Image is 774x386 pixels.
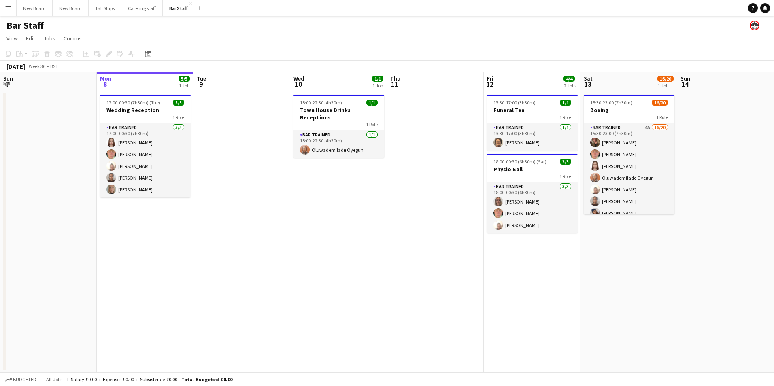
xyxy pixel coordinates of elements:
span: 9 [196,79,206,89]
span: Tue [197,75,206,82]
span: 1/1 [372,76,383,82]
app-card-role: Bar trained1/118:00-22:30 (4h30m)Oluwademilade Oyegun [293,130,384,158]
span: Fri [487,75,493,82]
button: New Board [17,0,53,16]
span: 11 [389,79,400,89]
span: Edit [26,35,35,42]
button: New Board [53,0,89,16]
app-card-role: Bar trained4A16/2015:30-23:00 (7h30m)[PERSON_NAME][PERSON_NAME][PERSON_NAME]Oluwademilade Oyegun[... [584,123,674,376]
span: 5/5 [173,100,184,106]
app-job-card: 13:30-17:00 (3h30m)1/1Funeral Tea1 RoleBar trained1/113:30-17:00 (3h30m)[PERSON_NAME] [487,95,578,151]
span: Thu [390,75,400,82]
span: 7 [2,79,13,89]
span: 1 Role [559,114,571,120]
span: 13:30-17:00 (3h30m) [493,100,536,106]
a: Comms [60,33,85,44]
span: 1 Role [366,121,378,127]
span: 18:00-00:30 (6h30m) (Sat) [493,159,546,165]
span: 17:00-00:30 (7h30m) (Tue) [106,100,160,106]
span: 14 [679,79,690,89]
span: 1 Role [559,173,571,179]
h3: Boxing [584,106,674,114]
h3: Town House Drinks Receptions [293,106,384,121]
span: 8 [99,79,111,89]
span: 12 [486,79,493,89]
span: View [6,35,18,42]
span: Sun [3,75,13,82]
app-user-avatar: Beach Ballroom [750,21,759,30]
app-job-card: 17:00-00:30 (7h30m) (Tue)5/5Wedding Reception1 RoleBar trained5/517:00-00:30 (7h30m)[PERSON_NAME]... [100,95,191,197]
span: Comms [64,35,82,42]
app-card-role: Bar trained1/113:30-17:00 (3h30m)[PERSON_NAME] [487,123,578,151]
span: 1/1 [560,100,571,106]
h3: Physio Ball [487,165,578,173]
div: 1 Job [179,83,189,89]
span: Week 36 [27,63,47,69]
span: Mon [100,75,111,82]
button: Bar Staff [163,0,194,16]
app-job-card: 18:00-22:30 (4h30m)1/1Town House Drinks Receptions1 RoleBar trained1/118:00-22:30 (4h30m)Oluwadem... [293,95,384,158]
span: 15:30-23:00 (7h30m) [590,100,632,106]
app-card-role: Bar trained5/517:00-00:30 (7h30m)[PERSON_NAME][PERSON_NAME][PERSON_NAME][PERSON_NAME][PERSON_NAME] [100,123,191,197]
app-job-card: 15:30-23:00 (7h30m)16/20Boxing1 RoleBar trained4A16/2015:30-23:00 (7h30m)[PERSON_NAME][PERSON_NAM... [584,95,674,214]
span: 1 Role [656,114,668,120]
button: Tall Ships [89,0,121,16]
span: 16/20 [657,76,674,82]
h3: Wedding Reception [100,106,191,114]
span: 3/3 [560,159,571,165]
span: Wed [293,75,304,82]
span: 4/4 [563,76,575,82]
span: 18:00-22:30 (4h30m) [300,100,342,106]
span: 13 [583,79,593,89]
span: 1 Role [172,114,184,120]
div: [DATE] [6,62,25,70]
div: 1 Job [372,83,383,89]
span: Budgeted [13,377,36,382]
app-job-card: 18:00-00:30 (6h30m) (Sat)3/3Physio Ball1 RoleBar trained3/318:00-00:30 (6h30m)[PERSON_NAME][PERSO... [487,154,578,233]
a: Edit [23,33,38,44]
a: View [3,33,21,44]
span: Sat [584,75,593,82]
span: 10 [292,79,304,89]
div: 1 Job [658,83,673,89]
h1: Bar Staff [6,19,44,32]
app-card-role: Bar trained3/318:00-00:30 (6h30m)[PERSON_NAME][PERSON_NAME][PERSON_NAME] [487,182,578,233]
span: Total Budgeted £0.00 [181,376,232,382]
span: 5/5 [179,76,190,82]
span: Sun [680,75,690,82]
button: Budgeted [4,375,38,384]
button: Catering staff [121,0,163,16]
h3: Funeral Tea [487,106,578,114]
span: 1/1 [366,100,378,106]
div: Salary £0.00 + Expenses £0.00 + Subsistence £0.00 = [71,376,232,382]
span: 16/20 [652,100,668,106]
div: BST [50,63,58,69]
span: All jobs [45,376,64,382]
span: Jobs [43,35,55,42]
div: 2 Jobs [564,83,576,89]
a: Jobs [40,33,59,44]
